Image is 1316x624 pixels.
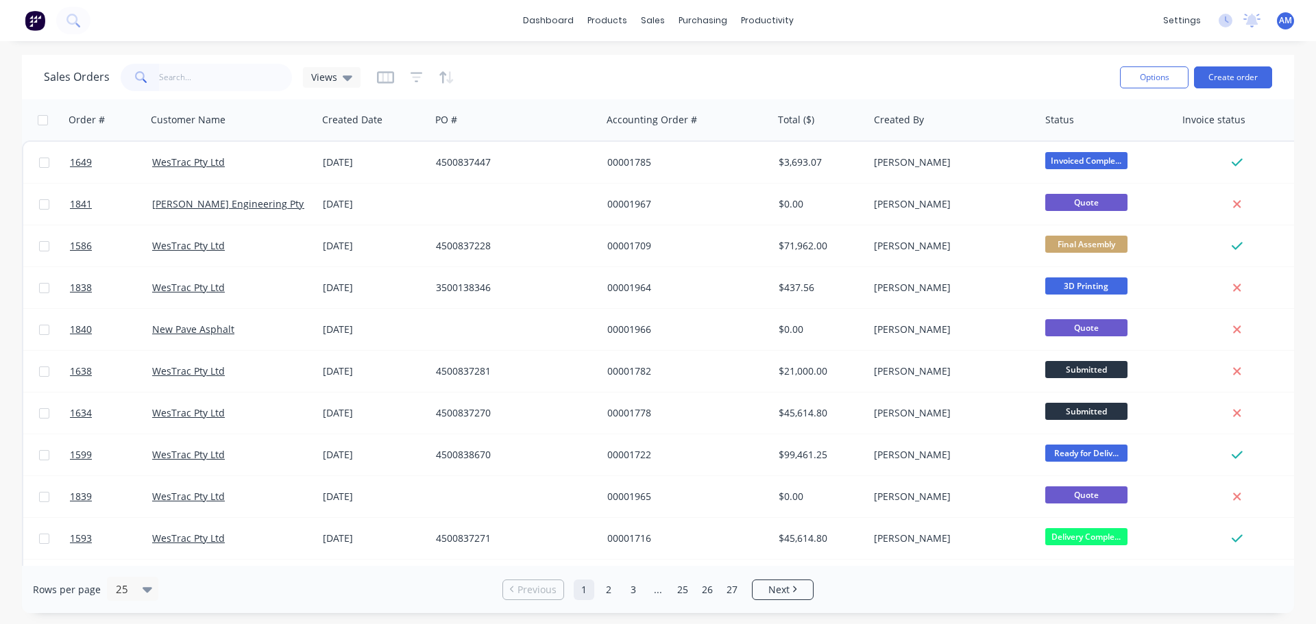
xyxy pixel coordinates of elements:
[70,309,152,350] a: 1840
[1045,403,1128,420] span: Submitted
[1045,319,1128,336] span: Quote
[1045,486,1128,503] span: Quote
[574,579,594,600] a: Page 1 is your current page
[874,532,1026,545] div: [PERSON_NAME]
[152,197,321,210] a: [PERSON_NAME] Engineering Pty Ltd
[516,10,581,31] a: dashboard
[25,10,45,31] img: Factory
[607,197,759,211] div: 00001967
[517,583,557,597] span: Previous
[436,281,588,295] div: 3500138346
[598,579,619,600] a: Page 2
[1045,361,1128,378] span: Submitted
[672,579,693,600] a: Page 25
[1045,152,1128,169] span: Invoiced Comple...
[581,10,634,31] div: products
[70,392,152,434] a: 1634
[70,351,152,392] a: 1638
[70,434,152,475] a: 1599
[152,532,225,545] a: WesTrac Pty Ltd
[648,579,668,600] a: Jump forward
[70,448,92,462] span: 1599
[874,406,1026,420] div: [PERSON_NAME]
[323,239,425,253] div: [DATE]
[323,281,425,295] div: [DATE]
[311,70,337,84] span: Views
[436,532,588,545] div: 4500837271
[607,155,759,169] div: 00001785
[152,323,234,336] a: New Pave Asphalt
[874,323,1026,336] div: [PERSON_NAME]
[436,448,588,462] div: 4500838670
[607,281,759,295] div: 00001964
[436,239,588,253] div: 4500837228
[323,406,425,420] div: [DATE]
[697,579,718,600] a: Page 26
[159,64,293,91] input: Search...
[753,583,813,597] a: Next page
[779,490,860,503] div: $0.00
[436,406,588,420] div: 4500837270
[69,113,105,127] div: Order #
[768,583,790,597] span: Next
[1182,113,1245,127] div: Invoice status
[323,197,425,211] div: [DATE]
[70,225,152,266] a: 1586
[607,364,759,378] div: 00001782
[779,364,860,378] div: $21,000.00
[152,406,225,419] a: WesTrac Pty Ltd
[152,281,225,294] a: WesTrac Pty Ltd
[70,267,152,308] a: 1838
[436,155,588,169] div: 4500837447
[1045,236,1128,253] span: Final Assembly
[779,197,860,211] div: $0.00
[778,113,814,127] div: Total ($)
[779,448,860,462] div: $99,461.25
[607,490,759,503] div: 00001965
[874,197,1026,211] div: [PERSON_NAME]
[1045,277,1128,295] span: 3D Printing
[874,113,924,127] div: Created By
[779,532,860,545] div: $45,614.80
[874,155,1026,169] div: [PERSON_NAME]
[70,323,92,336] span: 1840
[152,364,225,377] a: WesTrac Pty Ltd
[779,323,860,336] div: $0.00
[152,155,225,169] a: WesTrac Pty Ltd
[503,583,563,597] a: Previous page
[607,448,759,462] div: 00001722
[607,532,759,545] div: 00001716
[779,239,860,253] div: $71,962.00
[435,113,457,127] div: PO #
[874,364,1026,378] div: [PERSON_NAME]
[322,113,382,127] div: Created Date
[323,364,425,378] div: [DATE]
[623,579,644,600] a: Page 3
[70,406,92,420] span: 1634
[607,113,697,127] div: Accounting Order #
[323,155,425,169] div: [DATE]
[323,532,425,545] div: [DATE]
[1279,14,1292,27] span: AM
[1045,528,1128,545] span: Delivery Comple...
[70,142,152,183] a: 1649
[1120,66,1189,88] button: Options
[874,239,1026,253] div: [PERSON_NAME]
[70,490,92,503] span: 1839
[70,184,152,225] a: 1841
[672,10,734,31] div: purchasing
[323,323,425,336] div: [DATE]
[436,364,588,378] div: 4500837281
[722,579,742,600] a: Page 27
[70,364,92,378] span: 1638
[323,490,425,503] div: [DATE]
[70,197,92,211] span: 1841
[151,113,226,127] div: Customer Name
[874,448,1026,462] div: [PERSON_NAME]
[70,239,92,253] span: 1586
[33,583,101,597] span: Rows per page
[607,323,759,336] div: 00001966
[779,155,860,169] div: $3,693.07
[634,10,672,31] div: sales
[70,518,152,559] a: 1593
